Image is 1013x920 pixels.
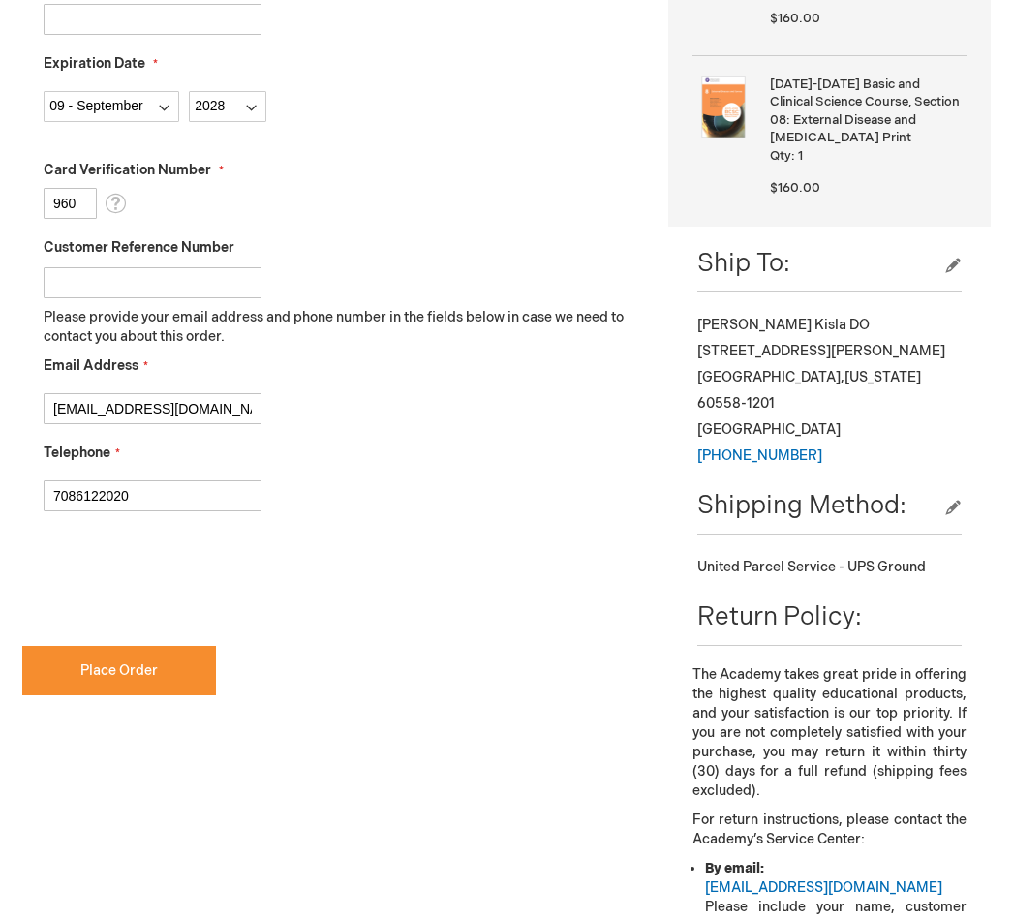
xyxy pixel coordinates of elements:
[770,180,820,196] span: $160.00
[44,239,234,256] span: Customer Reference Number
[770,76,962,147] strong: [DATE]-[DATE] Basic and Clinical Science Course, Section 08: External Disease and [MEDICAL_DATA] ...
[44,445,110,461] span: Telephone
[770,148,791,164] span: Qty
[22,646,216,695] button: Place Order
[844,369,921,385] span: [US_STATE]
[44,308,639,347] p: Please provide your email address and phone number in the fields below in case we need to contact...
[770,11,820,26] span: $160.00
[80,662,158,679] span: Place Order
[697,312,962,469] div: [PERSON_NAME] Kisla DO [STREET_ADDRESS][PERSON_NAME] [GEOGRAPHIC_DATA] , 60558-1201 [GEOGRAPHIC_D...
[22,542,317,618] iframe: reCAPTCHA
[44,162,211,178] span: Card Verification Number
[692,811,967,849] p: For return instructions, please contact the Academy’s Service Center:
[692,76,754,138] img: 2025-2026 Basic and Clinical Science Course, Section 08: External Disease and Cornea Print
[697,491,906,521] span: Shipping Method:
[692,665,967,801] p: The Academy takes great pride in offering the highest quality educational products, and your sati...
[697,249,790,279] span: Ship To:
[44,357,138,374] span: Email Address
[798,148,803,164] span: 1
[705,860,764,876] strong: By email:
[697,559,926,575] span: United Parcel Service - UPS Ground
[697,602,862,632] span: Return Policy:
[44,188,97,219] input: Card Verification Number
[697,447,822,464] a: [PHONE_NUMBER]
[705,879,942,896] a: [EMAIL_ADDRESS][DOMAIN_NAME]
